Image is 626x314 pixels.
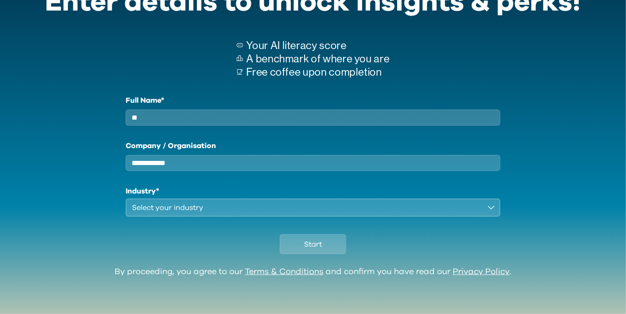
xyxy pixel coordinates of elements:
[304,239,322,250] span: Start
[247,52,390,66] p: A benchmark of where you are
[126,198,501,217] button: Select your industry
[126,140,501,151] label: Company / Organisation
[132,202,482,213] div: Select your industry
[247,39,390,52] p: Your AI literacy score
[245,268,323,276] a: Terms & Conditions
[126,186,501,197] h1: Industry*
[453,268,510,276] a: Privacy Policy
[280,234,346,254] button: Start
[247,66,390,79] p: Free coffee upon completion
[115,267,511,277] div: By proceeding, you agree to our and confirm you have read our .
[126,95,501,106] label: Full Name*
